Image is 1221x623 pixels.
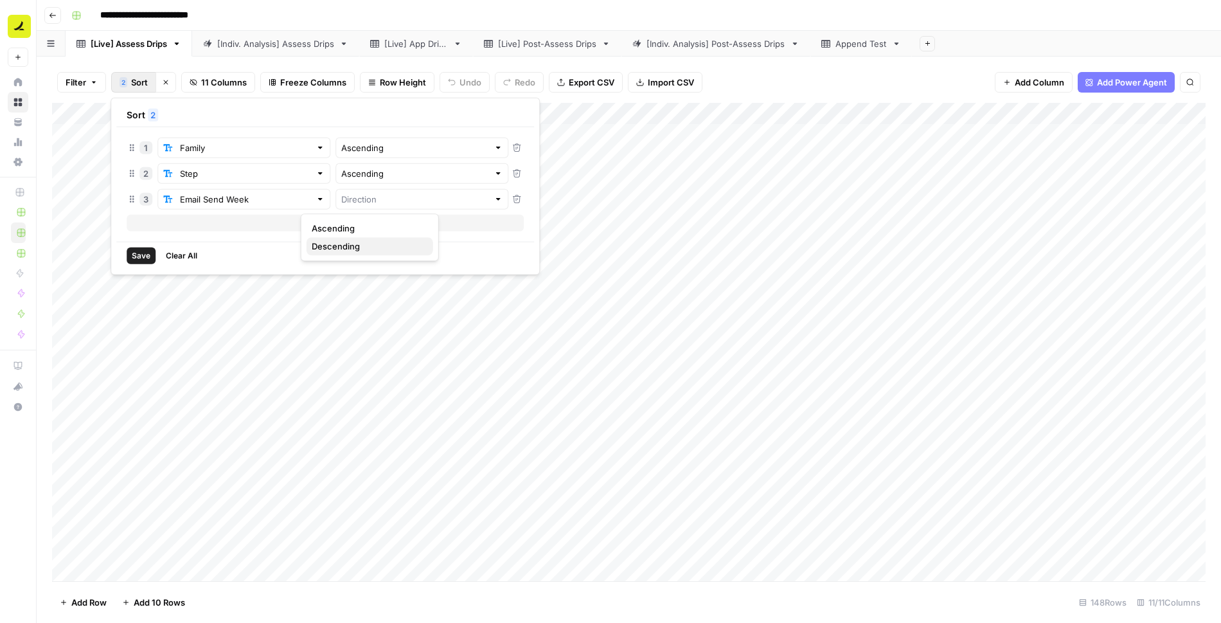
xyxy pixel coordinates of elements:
button: Workspace: Ramp [8,10,28,42]
span: Filter [66,76,86,89]
span: 2 [150,109,156,122]
a: [Live] Post-Assess Drips [473,31,621,57]
div: [Live] Assess Drips [91,37,167,50]
button: Import CSV [628,72,702,93]
button: 11 Columns [181,72,255,93]
span: Export CSV [569,76,614,89]
a: [Live] Assess Drips [66,31,192,57]
a: Browse [8,92,28,113]
div: [Live] Post-Assess Drips [498,37,596,50]
span: Add 10 Rows [134,596,185,609]
a: Append Test [810,31,912,57]
button: Help + Support [8,397,28,417]
div: 3 [139,193,152,206]
span: Import CSV [648,76,694,89]
button: 2Sort [111,72,156,93]
a: Usage [8,132,28,152]
a: Settings [8,152,28,172]
a: [Indiv. Analysis] Assess Drips [192,31,359,57]
button: Undo [440,72,490,93]
input: Family [180,141,310,154]
div: 2 [139,167,152,180]
div: [Indiv. Analysis] Assess Drips [217,37,334,50]
div: Append Test [835,37,887,50]
button: Row Height [360,72,434,93]
span: 11 Columns [201,76,247,89]
a: Home [8,72,28,93]
span: Sort [131,76,148,89]
span: 2 [121,77,125,87]
div: 1 [127,138,524,158]
span: Clear All [166,250,197,262]
input: Direction [341,193,488,206]
a: [Indiv. Analysis] Post-Assess Drips [621,31,810,57]
input: Ascending [341,167,488,180]
img: Ramp Logo [8,15,31,38]
span: Descending [312,240,423,253]
a: Your Data [8,112,28,132]
div: 11/11 Columns [1132,592,1206,613]
a: [Live] App Drips [359,31,473,57]
span: Add Row [71,596,107,609]
div: [Live] App Drips [384,37,448,50]
button: Add 10 Rows [114,592,193,613]
span: Row Height [380,76,426,89]
input: Email Send Week [180,193,310,206]
button: Filter [57,72,106,93]
div: 2Sort [111,98,540,275]
button: Clear All [161,248,202,264]
button: Save [127,248,156,264]
button: Add Column [995,72,1073,93]
div: 2 [127,163,524,184]
div: 148 Rows [1074,592,1132,613]
span: Redo [515,76,535,89]
span: Undo [459,76,481,89]
div: 2 [148,109,158,122]
span: Add Power Agent [1097,76,1167,89]
input: Ascending [341,141,488,154]
div: 3 [127,189,524,210]
button: What's new? [8,376,28,397]
div: 2 [120,77,127,87]
div: Sort [116,104,534,127]
button: Add Row [52,592,114,613]
button: Add Power Agent [1078,72,1175,93]
button: Add Sort [127,215,524,231]
div: 1 [139,141,152,154]
button: Freeze Columns [260,72,355,93]
span: Save [132,250,150,262]
span: Add Column [1015,76,1064,89]
a: AirOps Academy [8,356,28,376]
button: Redo [495,72,544,93]
button: Export CSV [549,72,623,93]
div: [Indiv. Analysis] Post-Assess Drips [646,37,785,50]
span: Ascending [312,222,423,235]
span: Freeze Columns [280,76,346,89]
input: Step [180,167,310,180]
